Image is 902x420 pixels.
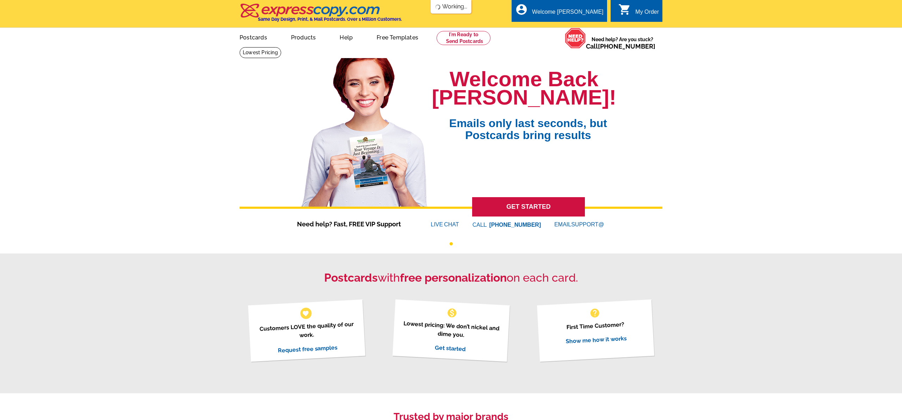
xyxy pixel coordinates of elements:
[280,29,327,45] a: Products
[635,9,659,19] div: My Order
[328,29,364,45] a: Help
[277,344,338,354] a: Request free samples
[400,271,507,284] strong: free personalization
[446,307,458,319] span: monetization_on
[472,197,585,217] a: GET STARTED
[228,29,278,45] a: Postcards
[545,319,645,333] p: First Time Customer?
[532,9,603,19] div: Welcome [PERSON_NAME]
[258,17,402,22] h4: Same Day Design, Print, & Mail Postcards. Over 1 Million Customers.
[431,221,459,227] a: LIVECHAT
[434,344,465,352] a: Get started
[240,271,662,284] h2: with on each card.
[257,320,356,342] p: Customers LOVE the quality of our work.
[450,242,453,245] button: 1 of 1
[566,335,627,345] a: Show me how it works
[324,271,378,284] strong: Postcards
[571,220,605,229] font: SUPPORT@
[586,43,655,50] span: Call
[297,219,410,229] span: Need help? Fast, FREE VIP Support
[515,3,528,16] i: account_circle
[435,4,441,10] img: loading...
[565,28,586,49] img: help
[432,70,616,107] h1: Welcome Back [PERSON_NAME]!
[365,29,430,45] a: Free Templates
[401,319,501,341] p: Lowest pricing: We don’t nickel and dime you.
[618,3,631,16] i: shopping_cart
[431,220,444,229] font: LIVE
[297,52,432,207] img: welcome-back-logged-in.png
[598,43,655,50] a: [PHONE_NUMBER]
[302,309,309,317] span: favorite
[240,8,402,22] a: Same Day Design, Print, & Mail Postcards. Over 1 Million Customers.
[589,307,600,319] span: help
[586,36,659,50] span: Need help? Are you stuck?
[440,107,616,141] span: Emails only last seconds, but Postcards bring results
[618,8,659,17] a: shopping_cart My Order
